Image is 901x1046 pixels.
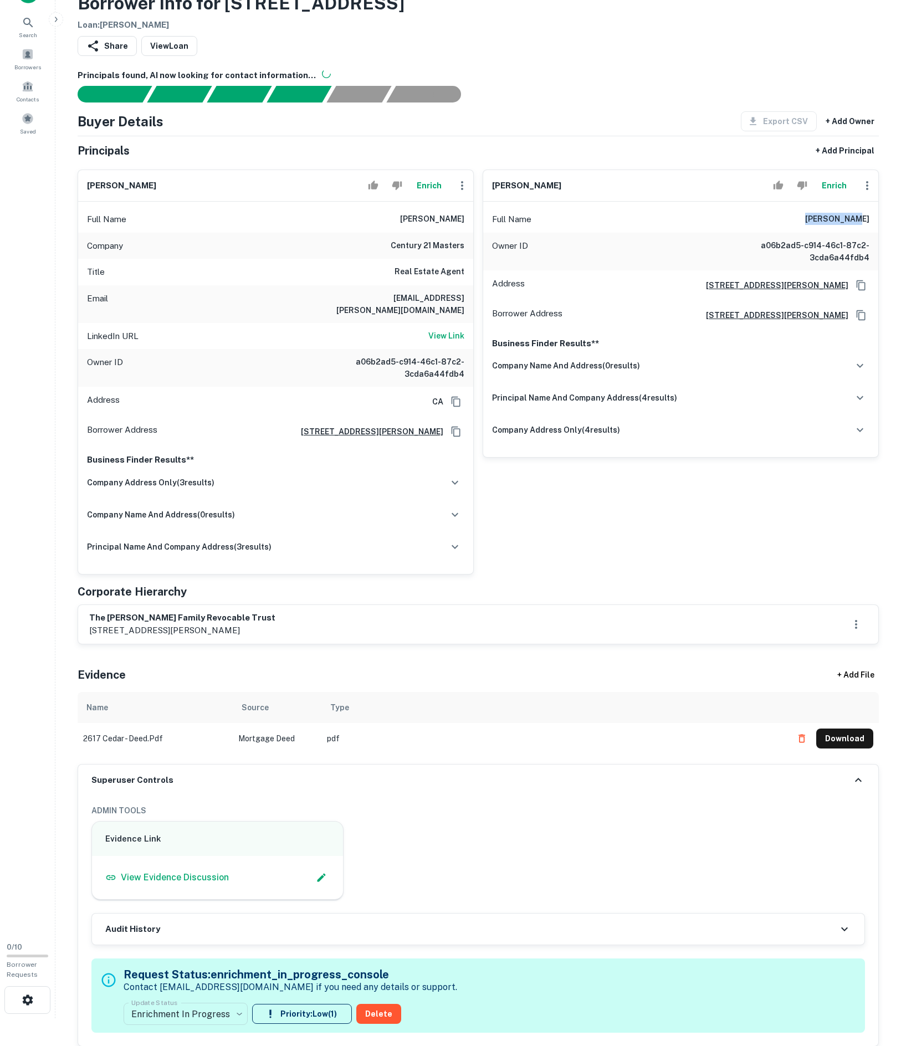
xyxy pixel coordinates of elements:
td: 2617 cedar - deed.pdf [78,723,233,754]
h6: [PERSON_NAME] [87,180,156,192]
div: Documents found, AI parsing details... [207,86,272,102]
p: View Evidence Discussion [121,871,229,884]
p: Business Finder Results** [492,337,869,350]
p: Borrower Address [492,307,562,324]
h6: company name and address ( 0 results) [492,360,640,372]
div: Type [330,701,349,714]
a: ViewLoan [141,36,197,56]
h6: CA [423,396,443,408]
button: Share [78,36,137,56]
a: Borrowers [3,44,52,74]
div: Source [242,701,269,714]
span: Borrowers [14,63,41,71]
div: Your request is received and processing... [147,86,212,102]
a: [STREET_ADDRESS][PERSON_NAME] [697,309,848,321]
button: Delete [356,1004,401,1024]
h5: Evidence [78,666,126,683]
h6: the [PERSON_NAME] family revocable trust [89,612,275,624]
p: Full Name [87,213,126,226]
h6: company address only ( 3 results) [87,476,214,489]
h6: View Link [428,330,464,342]
button: + Add Principal [811,141,879,161]
h6: Real Estate Agent [395,265,464,279]
p: Business Finder Results** [87,453,464,466]
h6: [PERSON_NAME] [805,213,869,226]
p: Company [87,239,123,253]
h5: Principals [78,142,130,159]
h6: [PERSON_NAME] [400,213,464,226]
button: Edit Slack Link [313,869,330,886]
h6: principal name and company address ( 4 results) [492,392,677,404]
div: Enrichment In Progress [124,998,248,1029]
h5: Request Status: enrichment_in_progress_console [124,966,457,983]
h6: [PERSON_NAME] [492,180,561,192]
label: Update Status [131,998,177,1007]
a: View Link [428,330,464,343]
button: Copy Address [853,307,869,324]
span: Contacts [17,95,39,104]
p: LinkedIn URL [87,330,139,343]
th: Name [78,692,233,723]
h6: a06b2ad5-c914-46c1-87c2-3cda6a44fdb4 [736,239,869,264]
p: Title [87,265,105,279]
p: Full Name [492,213,531,226]
th: Source [233,692,321,723]
button: Enrich [411,175,447,197]
p: Contact [EMAIL_ADDRESS][DOMAIN_NAME] if you need any details or support. [124,981,457,994]
td: Mortgage Deed [233,723,321,754]
button: Accept [769,175,788,197]
p: Owner ID [87,356,123,380]
p: Email [87,292,108,316]
h5: Corporate Hierarchy [78,583,187,600]
h6: Audit History [105,923,160,936]
th: Type [321,692,786,723]
span: Search [19,30,37,39]
div: + Add File [817,665,894,685]
span: Saved [20,127,36,136]
div: Principals found, still searching for contact information. This may take time... [326,86,391,102]
div: Name [86,701,108,714]
h6: century 21 masters [391,239,464,253]
a: [STREET_ADDRESS][PERSON_NAME] [697,279,848,291]
a: Search [3,12,52,42]
span: Borrower Requests [7,961,38,978]
p: Address [492,277,525,294]
button: Copy Address [853,277,869,294]
h6: [EMAIL_ADDRESS][PERSON_NAME][DOMAIN_NAME] [331,292,464,316]
h6: company address only ( 4 results) [492,424,620,436]
p: Owner ID [492,239,528,264]
button: Reject [387,175,407,197]
p: [STREET_ADDRESS][PERSON_NAME] [89,624,275,637]
button: Priority:Low(1) [252,1004,352,1024]
button: Copy Address [448,423,464,440]
button: Download [816,729,873,748]
div: AI fulfillment process complete. [387,86,474,102]
button: + Add Owner [821,111,879,131]
h6: Loan : [PERSON_NAME] [78,19,405,32]
div: Principals found, AI now looking for contact information... [267,86,331,102]
a: Saved [3,108,52,138]
p: Address [87,393,120,410]
iframe: Chat Widget [846,957,901,1011]
h6: Principals found, AI now looking for contact information... [78,69,879,82]
span: 0 / 10 [7,943,22,951]
button: Enrich [816,175,852,197]
button: Delete file [792,730,812,747]
button: Reject [792,175,812,197]
a: Contacts [3,76,52,106]
h6: Evidence Link [105,833,330,845]
div: scrollable content [78,692,879,764]
h6: ADMIN TOOLS [91,804,865,817]
button: Accept [364,175,383,197]
h6: a06b2ad5-c914-46c1-87c2-3cda6a44fdb4 [331,356,464,380]
h4: Buyer Details [78,111,163,131]
a: [STREET_ADDRESS][PERSON_NAME] [292,425,443,438]
button: Copy Address [448,393,464,410]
